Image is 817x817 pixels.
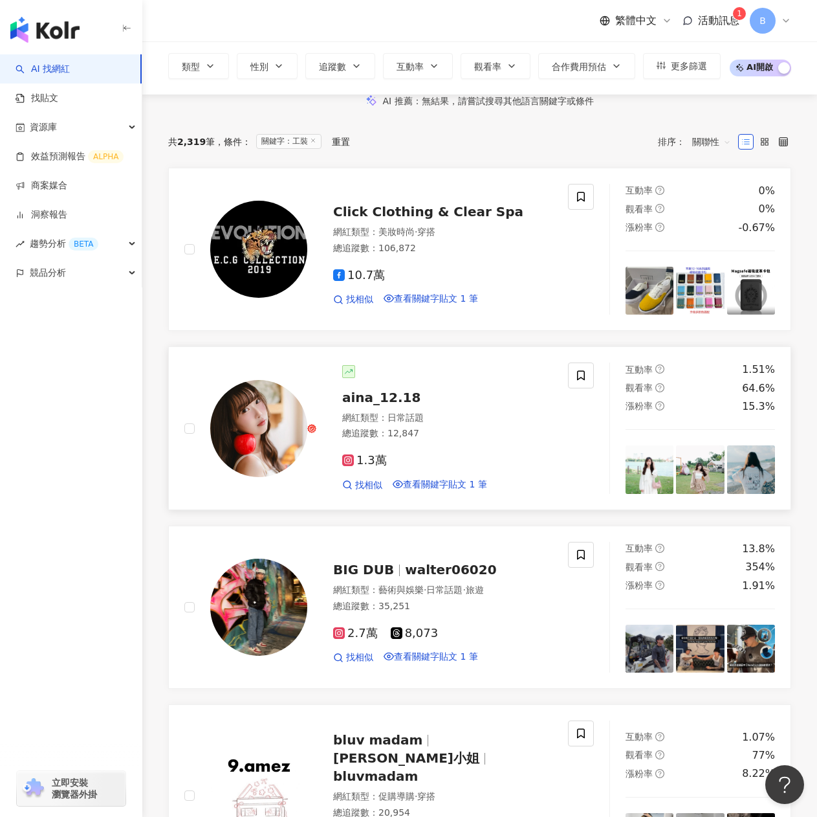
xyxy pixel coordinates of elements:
button: 更多篩選 [643,53,721,79]
span: 1 [737,9,742,18]
div: 網紅類型 ： [342,412,552,425]
span: question-circle [655,562,664,571]
span: question-circle [655,186,664,195]
iframe: Help Scout Beacon - Open [765,765,804,804]
span: 無結果，請嘗試搜尋其他語言關鍵字或條件 [422,96,594,106]
img: post-image [626,445,673,493]
span: aina_12.18 [342,390,420,405]
a: KOL Avataraina_12.18網紅類型：日常話題總追蹤數：12,8471.3萬找相似查看關鍵字貼文 1 筆互動率question-circle1.51%觀看率question-circ... [168,346,791,510]
span: question-circle [655,581,664,590]
button: 類型 [168,53,229,79]
button: 合作費用預估 [538,53,635,79]
a: 找相似 [333,293,373,306]
div: 總追蹤數 ： 35,251 [333,600,552,613]
span: 2,319 [177,137,206,147]
a: KOL AvatarBIG DUBwalter06020網紅類型：藝術與娛樂·日常話題·旅遊總追蹤數：35,2512.7萬8,073找相似查看關鍵字貼文 1 筆互動率question-circl... [168,526,791,689]
a: 查看關鍵字貼文 1 筆 [384,293,478,306]
span: question-circle [655,383,664,392]
span: 合作費用預估 [552,62,606,72]
span: 更多篩選 [671,61,707,71]
span: question-circle [655,732,664,741]
span: 8,073 [391,627,439,640]
img: post-image [727,267,775,315]
span: 互動率 [626,364,653,375]
span: 10.7萬 [333,269,385,282]
a: 洞察報告 [16,208,67,221]
div: 354% [745,560,775,574]
span: 互動率 [626,732,653,742]
img: chrome extension [21,778,46,799]
span: 活動訊息 [698,14,739,27]
button: 互動率 [383,53,453,79]
button: 觀看率 [461,53,530,79]
div: 1.91% [742,579,775,593]
span: question-circle [655,364,664,374]
span: 促購導購 [378,791,415,801]
span: 漲粉率 [626,222,653,232]
div: BETA [69,238,98,251]
span: 關聯性 [692,131,731,152]
span: 查看關鍵字貼文 1 筆 [394,293,478,304]
div: 排序： [658,131,738,152]
img: post-image [626,267,673,315]
div: 15.3% [742,399,775,414]
span: 1.3萬 [342,454,387,467]
span: 旅遊 [466,585,484,595]
span: 類型 [182,62,200,72]
div: 總追蹤數 ： 106,872 [333,242,552,255]
span: 觀看率 [626,750,653,760]
a: KOL AvatarClick Clothing & Clear Spa網紅類型：美妝時尚·穿搭總追蹤數：106,87210.7萬找相似查看關鍵字貼文 1 筆互動率question-circle... [168,168,791,331]
span: 互動率 [626,543,653,554]
span: · [415,791,417,801]
a: chrome extension立即安裝 瀏覽器外掛 [17,771,125,806]
img: post-image [727,445,775,493]
div: 0% [759,184,775,198]
span: Click Clothing & Clear Spa [333,204,523,219]
div: 共 筆 [168,137,215,147]
span: B [759,14,766,28]
div: 77% [752,748,775,763]
div: 重置 [332,137,350,147]
div: 1.51% [742,363,775,377]
div: 64.6% [742,381,775,396]
span: 性別 [250,62,268,72]
span: question-circle [655,769,664,778]
span: · [424,585,426,595]
div: 0% [759,202,775,216]
button: 追蹤數 [305,53,375,79]
span: 條件 ： [215,137,251,147]
span: 趨勢分析 [30,229,98,258]
span: 互動率 [397,62,424,72]
img: KOL Avatar [210,559,307,656]
span: [PERSON_NAME]小姐 [333,750,479,766]
span: 觀看率 [626,562,653,572]
img: KOL Avatar [210,380,307,477]
div: 網紅類型 ： [333,226,552,239]
span: walter06020 [405,562,496,577]
div: -0.67% [738,221,775,235]
button: 性別 [237,53,298,79]
img: post-image [676,445,724,493]
span: 漲粉率 [626,768,653,779]
span: 漲粉率 [626,401,653,411]
div: 網紅類型 ： [333,584,552,597]
span: 觀看率 [626,383,653,393]
span: 立即安裝 瀏覽器外掛 [52,777,97,800]
span: 關鍵字：工裝 [256,134,321,149]
a: 找相似 [342,479,382,492]
a: searchAI 找網紅 [16,63,70,76]
span: 2.7萬 [333,627,378,640]
img: post-image [727,625,775,673]
span: bluvmadam [333,768,418,784]
a: 找貼文 [16,92,58,105]
span: question-circle [655,204,664,213]
span: 繁體中文 [615,14,657,28]
sup: 1 [733,7,746,20]
a: 效益預測報告ALPHA [16,150,124,163]
div: 13.8% [742,542,775,556]
span: question-circle [655,223,664,232]
div: 網紅類型 ： [333,790,552,803]
span: 觀看率 [626,204,653,214]
img: post-image [676,267,724,315]
span: 競品分析 [30,258,66,287]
